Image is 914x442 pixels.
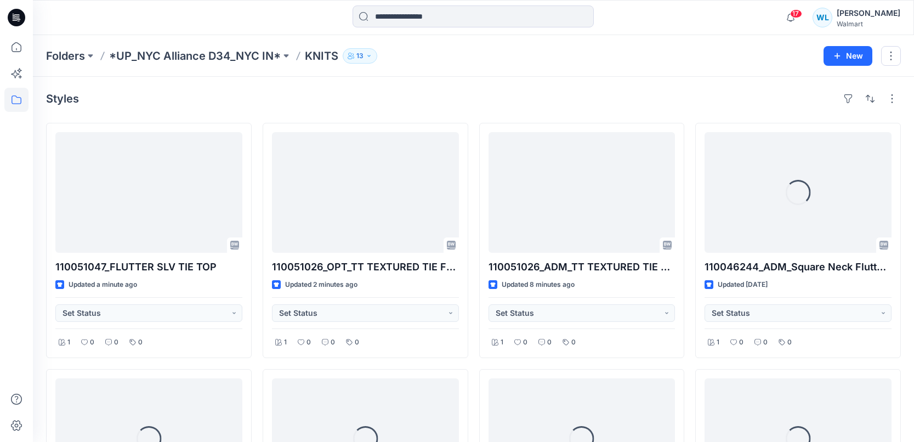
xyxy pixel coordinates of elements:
[331,337,335,348] p: 0
[285,279,357,291] p: Updated 2 minutes ago
[739,337,743,348] p: 0
[69,279,137,291] p: Updated a minute ago
[489,259,675,275] p: 110051026_ADM_TT TEXTURED TIE FRONT TOP
[343,48,377,64] button: 13
[837,7,900,20] div: [PERSON_NAME]
[356,50,364,62] p: 13
[717,337,719,348] p: 1
[547,337,552,348] p: 0
[501,337,503,348] p: 1
[305,48,338,64] p: KNITS
[790,9,802,18] span: 17
[67,337,70,348] p: 1
[523,337,527,348] p: 0
[46,92,79,105] h4: Styles
[718,279,768,291] p: Updated [DATE]
[813,8,832,27] div: WL
[824,46,872,66] button: New
[90,337,94,348] p: 0
[138,337,143,348] p: 0
[502,279,575,291] p: Updated 8 minutes ago
[787,337,792,348] p: 0
[763,337,768,348] p: 0
[571,337,576,348] p: 0
[284,337,287,348] p: 1
[55,259,242,275] p: 110051047_FLUTTER SLV TIE TOP
[272,259,459,275] p: 110051026_OPT_TT TEXTURED TIE FRONT TOP
[837,20,900,28] div: Walmart
[306,337,311,348] p: 0
[114,337,118,348] p: 0
[109,48,281,64] a: *UP_NYC Alliance D34_NYC IN*
[46,48,85,64] a: Folders
[705,259,892,275] p: 110046244_ADM_Square Neck Flutter Tier Mini Dress
[355,337,359,348] p: 0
